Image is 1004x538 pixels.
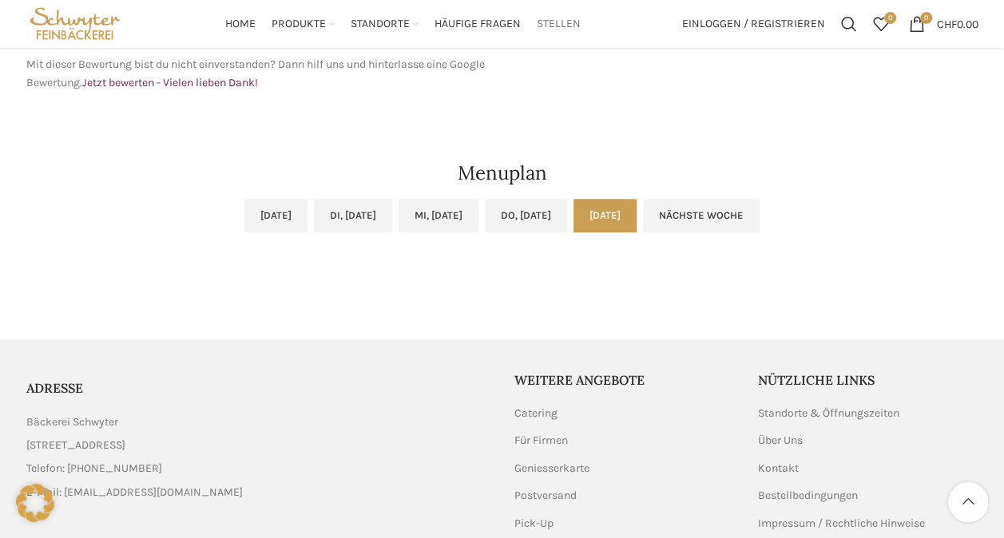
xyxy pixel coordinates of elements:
[514,371,735,389] h5: Weitere Angebote
[225,17,256,32] span: Home
[272,8,335,40] a: Produkte
[643,199,760,232] a: Nächste Woche
[865,8,897,40] div: Meine Wunschliste
[920,12,932,24] span: 0
[82,76,258,89] a: Jetzt bewerten - Vielen lieben Dank!
[26,56,494,92] p: Mit dieser Bewertung bist du nicht einverstanden? Dann hilf uns und hinterlasse eine Google Bewer...
[485,199,567,232] a: Do, [DATE]
[26,437,125,454] span: [STREET_ADDRESS]
[537,17,581,32] span: Stellen
[435,8,521,40] a: Häufige Fragen
[833,8,865,40] a: Suchen
[26,413,118,431] span: Bäckerei Schwyter
[514,488,578,504] a: Postversand
[26,460,490,477] a: List item link
[514,405,559,421] a: Catering
[314,199,392,232] a: Di, [DATE]
[26,484,490,501] a: List item link
[435,17,521,32] span: Häufige Fragen
[573,199,637,232] a: [DATE]
[514,516,555,532] a: Pick-Up
[132,8,673,40] div: Main navigation
[682,18,825,30] span: Einloggen / Registrieren
[937,17,957,30] span: CHF
[901,8,986,40] a: 0 CHF0.00
[865,8,897,40] a: 0
[674,8,833,40] a: Einloggen / Registrieren
[272,17,326,32] span: Produkte
[514,461,591,477] a: Geniesserkarte
[225,8,256,40] a: Home
[758,516,927,532] a: Impressum / Rechtliche Hinweise
[758,488,859,504] a: Bestellbedingungen
[26,380,83,396] span: ADRESSE
[537,8,581,40] a: Stellen
[351,17,410,32] span: Standorte
[758,405,901,421] a: Standorte & Öffnungszeiten
[26,164,978,183] h2: Menuplan
[884,12,896,24] span: 0
[351,8,419,40] a: Standorte
[758,433,804,449] a: Über Uns
[26,16,125,30] a: Site logo
[758,461,800,477] a: Kontakt
[399,199,478,232] a: Mi, [DATE]
[244,199,308,232] a: [DATE]
[514,433,569,449] a: Für Firmen
[948,482,988,522] a: Scroll to top button
[758,371,978,389] h5: Nützliche Links
[937,17,978,30] bdi: 0.00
